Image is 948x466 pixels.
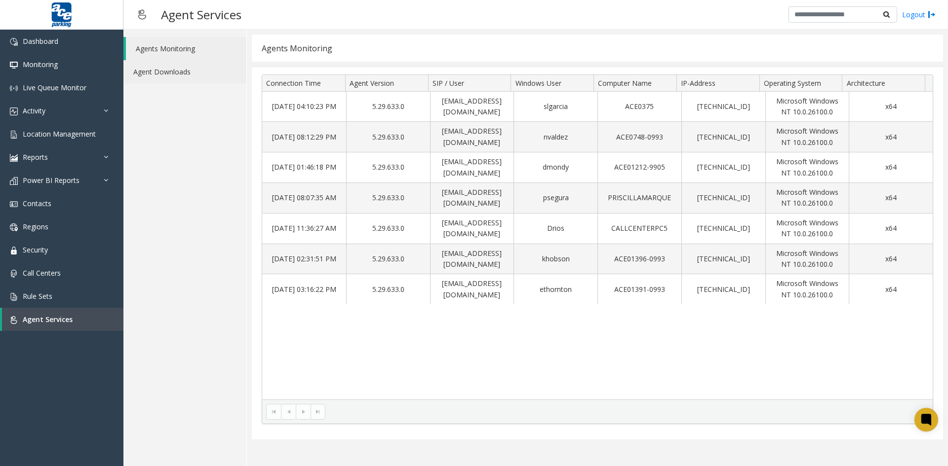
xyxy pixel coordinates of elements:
td: ACE01391-0993 [597,274,681,304]
a: Logout [902,9,936,20]
td: x64 [849,244,933,275]
span: SIP / User [433,78,464,88]
td: x64 [849,274,933,304]
td: dmondy [513,152,597,183]
td: [TECHNICAL_ID] [681,122,765,152]
span: Connection Time [266,78,321,88]
h3: Agent Services [156,2,246,27]
a: Agent Services [2,308,123,331]
img: 'icon' [10,154,18,162]
span: Windows User [515,78,561,88]
td: [EMAIL_ADDRESS][DOMAIN_NAME] [430,183,514,214]
td: [EMAIL_ADDRESS][DOMAIN_NAME] [430,244,514,275]
td: Microsoft Windows NT 10.0.26100.0 [765,152,849,183]
span: Reports [23,152,48,162]
div: Agents Monitoring [262,42,332,55]
td: Microsoft Windows NT 10.0.26100.0 [765,274,849,304]
td: [TECHNICAL_ID] [681,152,765,183]
td: slgarcia [513,92,597,122]
td: x64 [849,92,933,122]
td: [DATE] 08:07:35 AM [262,183,346,214]
img: 'icon' [10,177,18,185]
td: ACE01396-0993 [597,244,681,275]
img: 'icon' [10,38,18,46]
a: Agent Downloads [123,60,246,83]
td: [TECHNICAL_ID] [681,274,765,304]
img: 'icon' [10,293,18,301]
span: Operating System [764,78,821,88]
td: PRISCILLAMARQUE [597,183,681,214]
span: Monitoring [23,60,58,69]
td: ACE0748-0993 [597,122,681,152]
span: Architecture [847,78,885,88]
td: khobson [513,244,597,275]
img: 'icon' [10,270,18,278]
div: Data table [262,75,933,399]
td: x64 [849,183,933,214]
td: [DATE] 08:12:29 PM [262,122,346,152]
span: Contacts [23,199,51,208]
td: psegura [513,183,597,214]
span: Live Queue Monitor [23,83,86,92]
td: [TECHNICAL_ID] [681,183,765,214]
span: Agent Services [23,315,73,324]
span: Power BI Reports [23,176,79,185]
td: Microsoft Windows NT 10.0.26100.0 [765,244,849,275]
img: 'icon' [10,200,18,208]
a: Agents Monitoring [126,37,246,60]
td: CALLCENTERPC5 [597,214,681,244]
span: Security [23,245,48,254]
td: 5.29.633.0 [346,122,430,152]
td: [EMAIL_ADDRESS][DOMAIN_NAME] [430,122,514,152]
img: 'icon' [10,108,18,115]
img: pageIcon [133,2,151,27]
td: [EMAIL_ADDRESS][DOMAIN_NAME] [430,92,514,122]
span: IP-Address [681,78,715,88]
td: 5.29.633.0 [346,92,430,122]
img: 'icon' [10,223,18,231]
img: logout [928,9,936,20]
td: [EMAIL_ADDRESS][DOMAIN_NAME] [430,214,514,244]
span: Activity [23,106,45,115]
td: 5.29.633.0 [346,214,430,244]
img: 'icon' [10,131,18,139]
td: ACE0375 [597,92,681,122]
td: [DATE] 03:16:22 PM [262,274,346,304]
img: 'icon' [10,316,18,324]
span: Call Centers [23,268,61,278]
td: Microsoft Windows NT 10.0.26100.0 [765,183,849,214]
td: 5.29.633.0 [346,152,430,183]
span: Regions [23,222,48,231]
td: [TECHNICAL_ID] [681,214,765,244]
td: ACE01212-9905 [597,152,681,183]
td: nvaldez [513,122,597,152]
td: x64 [849,152,933,183]
td: Microsoft Windows NT 10.0.26100.0 [765,214,849,244]
td: 5.29.633.0 [346,183,430,214]
img: 'icon' [10,61,18,69]
td: [TECHNICAL_ID] [681,244,765,275]
td: [DATE] 02:31:51 PM [262,244,346,275]
td: [DATE] 11:36:27 AM [262,214,346,244]
span: Location Management [23,129,96,139]
span: Dashboard [23,36,58,46]
span: Computer Name [598,78,652,88]
span: Rule Sets [23,291,52,301]
img: 'icon' [10,247,18,254]
td: [TECHNICAL_ID] [681,92,765,122]
td: [DATE] 04:10:23 PM [262,92,346,122]
td: 5.29.633.0 [346,274,430,304]
td: [EMAIL_ADDRESS][DOMAIN_NAME] [430,274,514,304]
td: [EMAIL_ADDRESS][DOMAIN_NAME] [430,152,514,183]
span: Agent Version [350,78,394,88]
td: 5.29.633.0 [346,244,430,275]
td: Microsoft Windows NT 10.0.26100.0 [765,122,849,152]
img: 'icon' [10,84,18,92]
td: [DATE] 01:46:18 PM [262,152,346,183]
td: ethornton [513,274,597,304]
td: x64 [849,122,933,152]
td: x64 [849,214,933,244]
td: Microsoft Windows NT 10.0.26100.0 [765,92,849,122]
td: Drios [513,214,597,244]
